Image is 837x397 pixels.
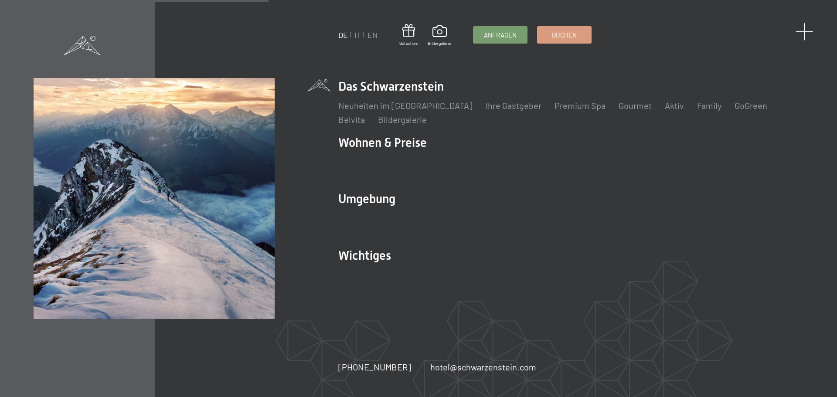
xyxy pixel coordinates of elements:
[338,100,473,111] a: Neuheiten im [GEOGRAPHIC_DATA]
[430,361,536,373] a: hotel@schwarzenstein.com
[484,31,517,40] span: Anfragen
[538,27,591,43] a: Buchen
[428,25,451,46] a: Bildergalerie
[552,31,577,40] span: Buchen
[338,114,365,125] a: Belvita
[399,40,418,46] span: Gutschein
[486,100,541,111] a: Ihre Gastgeber
[428,40,451,46] span: Bildergalerie
[619,100,652,111] a: Gourmet
[338,362,411,372] span: [PHONE_NUMBER]
[399,24,418,46] a: Gutschein
[697,100,721,111] a: Family
[735,100,767,111] a: GoGreen
[338,361,411,373] a: [PHONE_NUMBER]
[665,100,684,111] a: Aktiv
[354,30,361,40] a: IT
[555,100,606,111] a: Premium Spa
[378,114,427,125] a: Bildergalerie
[367,30,378,40] a: EN
[338,30,348,40] a: DE
[473,27,527,43] a: Anfragen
